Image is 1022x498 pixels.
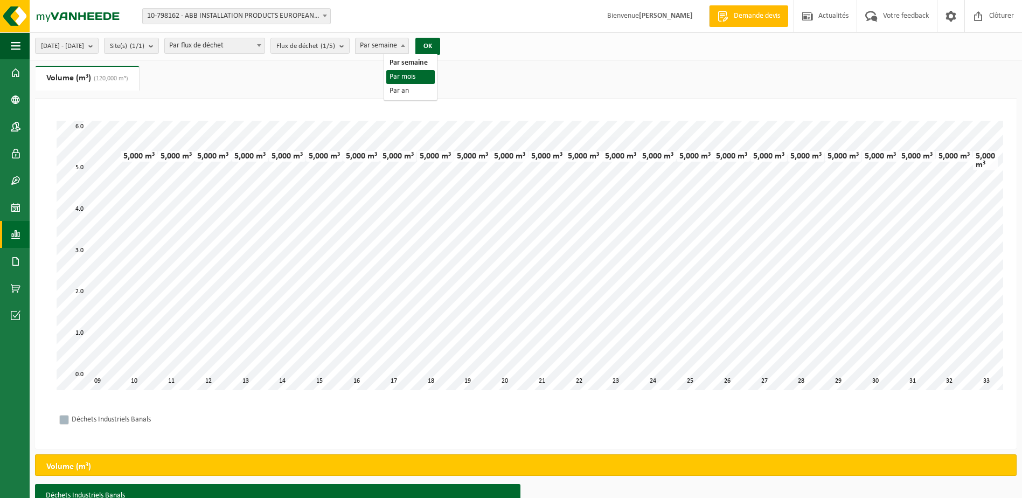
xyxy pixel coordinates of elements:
[41,38,84,54] span: [DATE] - [DATE]
[731,11,783,22] span: Demande devis
[386,56,435,70] li: Par semaine
[232,151,268,162] div: 5,000 m³
[899,151,935,162] div: 5,000 m³
[36,455,102,479] h2: Volume (m³)
[386,70,435,84] li: Par mois
[454,151,491,162] div: 5,000 m³
[306,151,343,162] div: 5,000 m³
[973,151,998,170] div: 5,000 m³
[788,151,824,162] div: 5,000 m³
[639,12,693,20] strong: [PERSON_NAME]
[121,151,157,162] div: 5,000 m³
[417,151,454,162] div: 5,000 m³
[164,38,265,54] span: Par flux de déchet
[270,38,350,54] button: Flux de déchet(1/5)
[529,151,565,162] div: 5,000 m³
[825,151,861,162] div: 5,000 m³
[143,9,330,24] span: 10-798162 - ABB INSTALLATION PRODUCTS EUROPEAN CENTRE SA - HOUDENG-GOEGNIES
[713,151,750,162] div: 5,000 m³
[130,43,144,50] count: (1/1)
[862,151,899,162] div: 5,000 m³
[104,38,159,54] button: Site(s)(1/1)
[321,43,335,50] count: (1/5)
[142,8,331,24] span: 10-798162 - ABB INSTALLATION PRODUCTS EUROPEAN CENTRE SA - HOUDENG-GOEGNIES
[110,38,144,54] span: Site(s)
[343,151,380,162] div: 5,000 m³
[677,151,713,162] div: 5,000 m³
[35,38,99,54] button: [DATE] - [DATE]
[194,151,231,162] div: 5,000 m³
[36,66,139,91] a: Volume (m³)
[91,75,128,82] span: (120,000 m³)
[72,413,212,426] div: Déchets Industriels Banals
[380,151,416,162] div: 5,000 m³
[602,151,639,162] div: 5,000 m³
[158,151,194,162] div: 5,000 m³
[936,151,972,162] div: 5,000 m³
[276,38,335,54] span: Flux de déchet
[356,38,408,53] span: Par semaine
[355,38,409,54] span: Par semaine
[709,5,788,27] a: Demande devis
[639,151,676,162] div: 5,000 m³
[415,38,440,55] button: OK
[750,151,787,162] div: 5,000 m³
[165,38,265,53] span: Par flux de déchet
[269,151,305,162] div: 5,000 m³
[565,151,602,162] div: 5,000 m³
[386,84,435,98] li: Par an
[491,151,528,162] div: 5,000 m³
